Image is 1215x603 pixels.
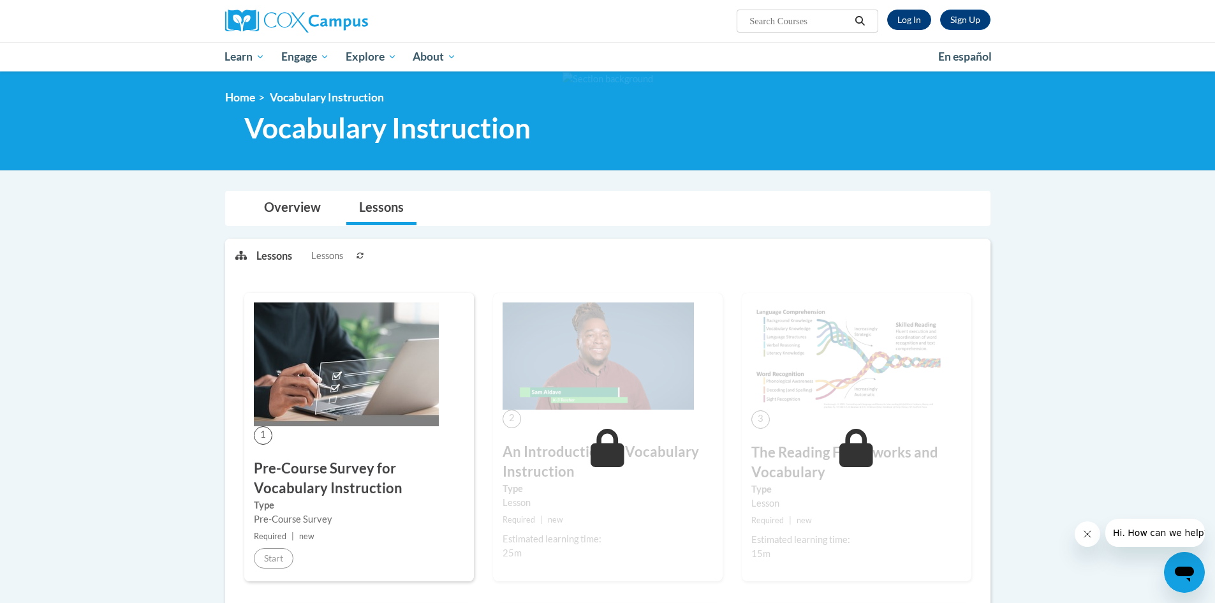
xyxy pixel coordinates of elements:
a: Explore [337,42,405,71]
button: Search [850,13,869,29]
span: Learn [225,49,265,64]
span: | [291,532,294,541]
span: new [797,516,812,525]
span: Explore [346,49,397,64]
span: Lessons [311,249,343,263]
iframe: Button to launch messaging window [1164,552,1205,593]
a: Cox Campus [225,10,468,33]
span: En español [938,50,992,63]
img: Cox Campus [225,10,368,33]
button: Start [254,548,293,569]
img: Section background [563,72,653,86]
p: Lessons [256,249,292,263]
div: Estimated learning time: [503,532,713,546]
a: Log In [887,10,931,30]
input: Search Courses [748,13,850,29]
img: Course Image [254,302,439,426]
a: Home [225,91,255,104]
span: 15m [751,548,770,559]
iframe: Message from company [1105,519,1205,547]
h3: The Reading Frameworks and Vocabulary [751,443,962,482]
img: Course Image [751,302,943,410]
span: new [299,532,314,541]
div: Estimated learning time: [751,533,962,547]
a: Overview [251,191,334,225]
span: Hi. How can we help? [8,9,103,19]
span: Engage [281,49,329,64]
a: Learn [217,42,274,71]
span: | [789,516,792,525]
span: About [413,49,456,64]
h3: Pre-Course Survey for Vocabulary Instruction [254,459,464,498]
span: new [548,515,563,525]
div: Main menu [206,42,1010,71]
span: 25m [503,547,522,558]
span: 3 [751,410,770,429]
span: 1 [254,426,272,445]
a: En español [930,43,1000,70]
span: Required [254,532,286,541]
label: Type [751,482,962,496]
span: | [540,515,543,525]
span: Required [503,515,535,525]
iframe: Close message [1075,521,1100,547]
a: About [404,42,464,71]
span: 2 [503,410,521,428]
label: Type [503,482,713,496]
h3: An Introduction to Vocabulary Instruction [503,442,713,482]
label: Type [254,498,464,512]
div: Pre-Course Survey [254,512,464,526]
span: Vocabulary Instruction [270,91,384,104]
div: Lesson [503,496,713,510]
span: Vocabulary Instruction [244,111,531,145]
a: Register [940,10,990,30]
a: Engage [273,42,337,71]
img: Course Image [503,302,694,410]
span: Required [751,516,784,525]
div: Lesson [751,496,962,510]
a: Lessons [346,191,416,225]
